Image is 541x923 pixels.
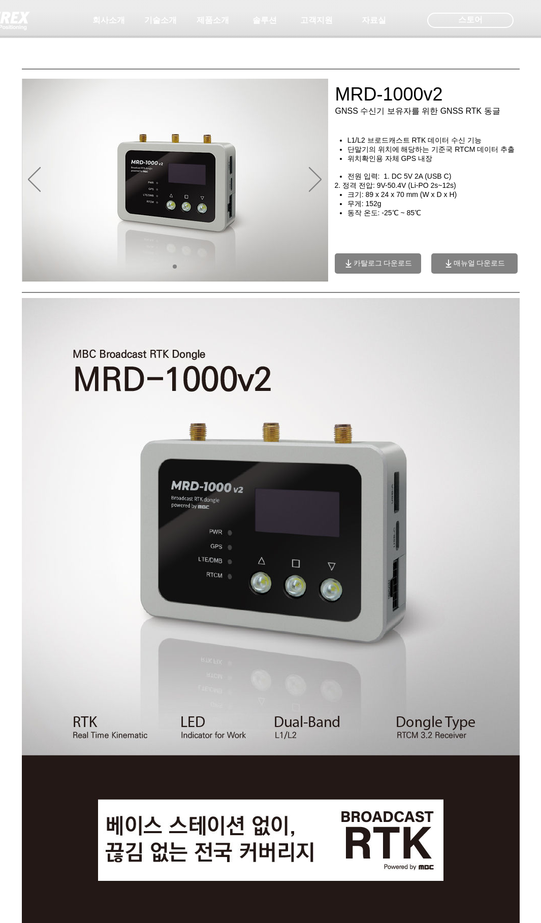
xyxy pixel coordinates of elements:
[347,172,452,180] span: 전원 입력: 1. DC 5V 2A (USB C)
[22,79,328,282] img: v2.jpg
[28,167,41,193] button: 이전
[309,167,322,193] button: 다음
[424,879,541,923] iframe: Wix Chat
[92,15,125,26] span: 회사소개
[135,10,186,30] a: 기술소개
[173,265,177,269] a: 01
[347,200,381,208] span: 무게: 152g
[239,10,290,30] a: 솔루션
[458,14,483,25] span: 스토어
[354,259,412,268] span: 카탈로그 다운로드
[252,15,277,26] span: 솔루션
[427,13,514,28] div: 스토어
[83,10,134,30] a: 회사소개
[187,10,238,30] a: 제품소개
[454,259,505,268] span: 매뉴얼 다운로드
[335,181,456,189] span: 2. 정격 전압: 9V-50.4V (Li-PO 2s~12s)
[347,209,421,217] span: 동작 온도: -25℃ ~ 85℃
[347,190,457,199] span: 크기: 89 x 24 x 70 mm (W x D x H)
[362,15,386,26] span: 자료실
[197,15,229,26] span: 제품소개
[22,79,328,282] div: 슬라이드쇼
[335,253,421,274] a: 카탈로그 다운로드
[348,10,399,30] a: 자료실
[144,15,177,26] span: 기술소개
[169,265,181,269] nav: 슬라이드
[300,15,333,26] span: 고객지원
[291,10,342,30] a: 고객지원
[347,154,432,162] span: 위치확인용 자체 GPS 내장
[431,253,518,274] a: 매뉴얼 다운로드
